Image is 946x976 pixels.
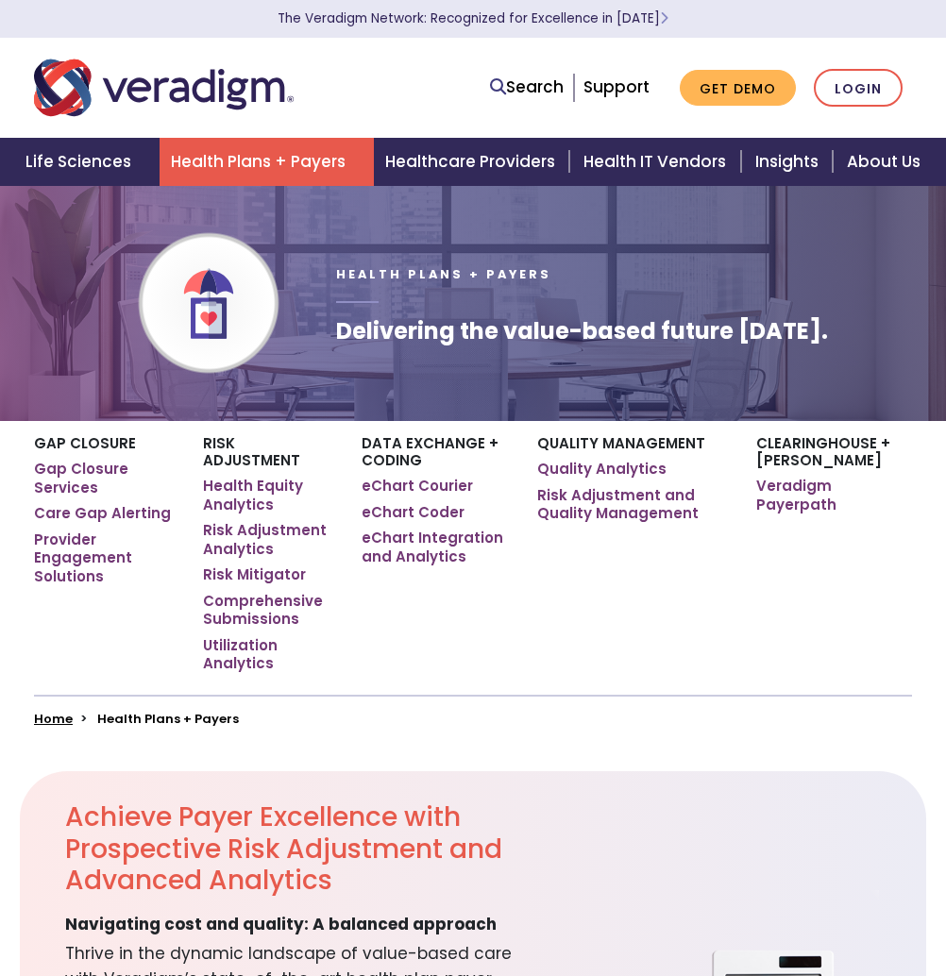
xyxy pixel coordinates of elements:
[65,801,549,897] h2: Achieve Payer Excellence with Prospective Risk Adjustment and Advanced Analytics
[744,138,836,186] a: Insights
[34,504,171,523] a: Care Gap Alerting
[814,69,903,108] a: Login
[490,75,564,100] a: Search
[160,138,374,186] a: Health Plans + Payers
[34,460,175,496] a: Gap Closure Services
[537,486,728,523] a: Risk Adjustment and Quality Management
[660,9,668,27] span: Learn More
[362,477,473,496] a: eChart Courier
[374,138,572,186] a: Healthcare Providers
[203,565,306,584] a: Risk Mitigator
[756,477,912,513] a: Veradigm Payerpath
[537,460,667,479] a: Quality Analytics
[836,138,943,186] a: About Us
[362,503,465,522] a: eChart Coder
[583,76,650,98] a: Support
[65,912,497,937] span: Navigating cost and quality: A balanced approach
[278,9,668,27] a: The Veradigm Network: Recognized for Excellence in [DATE]Learn More
[203,521,333,558] a: Risk Adjustment Analytics
[34,710,73,728] a: Home
[203,592,333,629] a: Comprehensive Submissions
[572,138,743,186] a: Health IT Vendors
[362,529,510,565] a: eChart Integration and Analytics
[336,318,828,345] h1: Delivering the value-based future [DATE].
[203,636,333,673] a: Utilization Analytics
[203,477,333,513] a: Health Equity Analytics
[34,530,175,586] a: Provider Engagement Solutions
[336,266,551,282] span: Health Plans + Payers
[14,138,160,186] a: Life Sciences
[34,57,294,119] img: Veradigm logo
[680,70,796,107] a: Get Demo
